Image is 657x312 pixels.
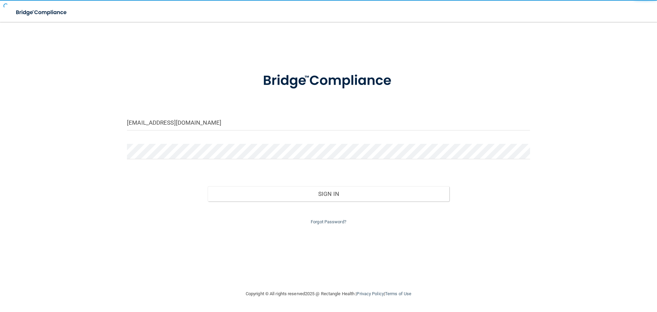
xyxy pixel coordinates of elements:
button: Sign In [208,186,450,201]
img: bridge_compliance_login_screen.278c3ca4.svg [10,5,73,20]
a: Privacy Policy [357,291,384,296]
img: bridge_compliance_login_screen.278c3ca4.svg [249,63,408,99]
input: Email [127,115,530,130]
iframe: Drift Widget Chat Controller [539,263,649,291]
div: Copyright © All rights reserved 2025 @ Rectangle Health | | [204,283,453,305]
a: Forgot Password? [311,219,346,224]
a: Terms of Use [385,291,411,296]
